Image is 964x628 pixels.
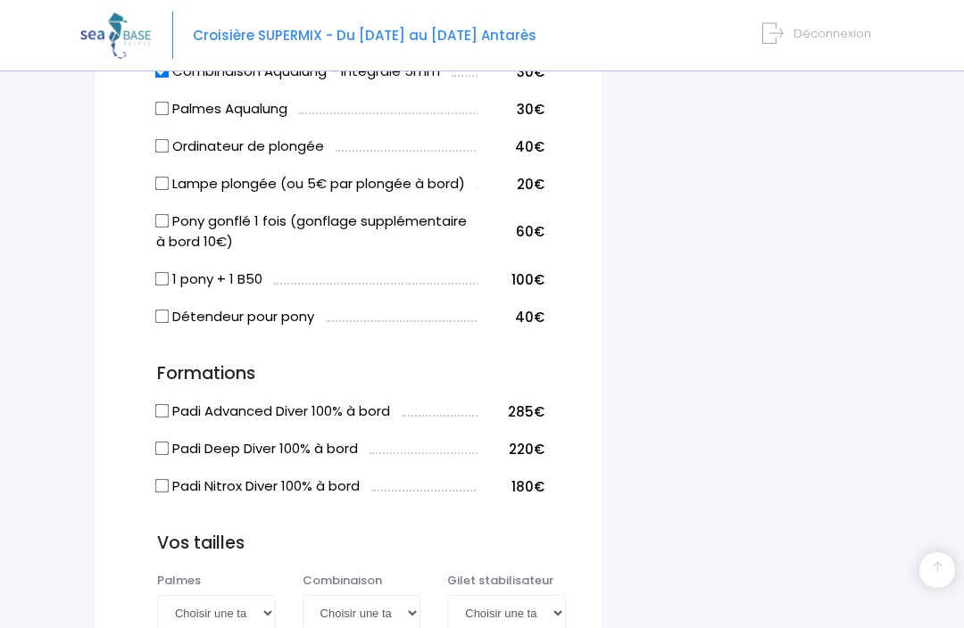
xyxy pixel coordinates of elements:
[511,270,544,289] span: 100€
[515,308,544,326] span: 40€
[155,404,170,418] input: Padi Advanced Diver 100% à bord
[193,26,536,45] span: Croisière SUPERMIX - Du [DATE] au [DATE] Antarès
[155,102,170,116] input: Palmes Aqualung
[155,442,170,456] input: Padi Deep Diver 100% à bord
[509,440,544,459] span: 220€
[516,222,544,241] span: 60€
[156,476,360,497] label: Padi Nitrox Diver 100% à bord
[511,477,544,496] span: 180€
[156,439,358,459] label: Padi Deep Diver 100% à bord
[155,479,170,493] input: Padi Nitrox Diver 100% à bord
[515,137,544,156] span: 40€
[155,214,170,228] input: Pony gonflé 1 fois (gonflage supplémentaire à bord 10€)
[156,174,465,194] label: Lampe plongée (ou 5€ par plongée à bord)
[155,310,170,324] input: Détendeur pour pony
[303,572,382,590] label: Combinaison
[517,62,544,81] span: 30€
[156,99,287,120] label: Palmes Aqualung
[156,62,440,82] label: Combinaison Aqualung - intégrale 5mm
[156,307,314,327] label: Détendeur pour pony
[157,533,566,554] h3: Vos tailles
[130,364,566,384] h3: Formations
[156,211,477,252] label: Pony gonflé 1 fois (gonflage supplémentaire à bord 10€)
[517,100,544,119] span: 30€
[508,402,544,421] span: 285€
[517,175,544,194] span: 20€
[794,25,871,42] span: Déconnexion
[155,272,170,286] input: 1 pony + 1 B50
[447,572,553,590] label: Gilet stabilisateur
[155,177,170,191] input: Lampe plongée (ou 5€ par plongée à bord)
[156,269,262,290] label: 1 pony + 1 B50
[156,136,324,157] label: Ordinateur de plongée
[156,401,390,422] label: Padi Advanced Diver 100% à bord
[157,572,201,590] label: Palmes
[155,139,170,153] input: Ordinateur de plongée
